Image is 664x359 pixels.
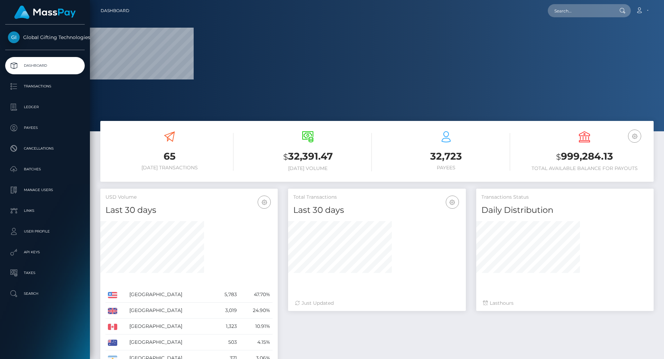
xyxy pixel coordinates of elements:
[105,204,273,216] h4: Last 30 days
[108,340,117,346] img: AU.png
[520,150,648,164] h3: 999,284.13
[293,204,460,216] h4: Last 30 days
[483,300,647,307] div: Last hours
[239,319,273,334] td: 10.91%
[108,292,117,298] img: US.png
[8,185,82,195] p: Manage Users
[5,34,85,40] span: Global Gifting Technologies Inc
[5,119,85,136] a: Payees
[5,202,85,219] a: Links
[8,143,82,154] p: Cancellations
[8,164,82,174] p: Batches
[108,324,117,330] img: CA.png
[127,303,214,319] td: [GEOGRAPHIC_DATA]
[8,81,82,92] p: Transactions
[213,334,239,350] td: 503
[382,165,510,171] h6: Payees
[239,334,273,350] td: 4.15%
[5,98,85,116] a: Ledger
[5,285,85,302] a: Search
[481,194,648,201] h5: Transactions Status
[244,150,372,164] h3: 32,391.47
[8,31,20,43] img: Global Gifting Technologies Inc
[105,150,233,163] h3: 65
[382,150,510,163] h3: 32,723
[108,308,117,314] img: GB.png
[8,226,82,237] p: User Profile
[8,289,82,299] p: Search
[5,244,85,261] a: API Keys
[8,268,82,278] p: Taxes
[244,166,372,171] h6: [DATE] Volume
[556,152,561,162] small: $
[5,78,85,95] a: Transactions
[127,287,214,303] td: [GEOGRAPHIC_DATA]
[5,161,85,178] a: Batches
[8,123,82,133] p: Payees
[295,300,459,307] div: Just Updated
[481,204,648,216] h4: Daily Distribution
[101,3,129,18] a: Dashboard
[105,194,273,201] h5: USD Volume
[127,319,214,334] td: [GEOGRAPHIC_DATA]
[293,194,460,201] h5: Total Transactions
[8,102,82,112] p: Ledger
[239,303,273,319] td: 24.90%
[5,140,85,157] a: Cancellations
[5,57,85,74] a: Dashboard
[14,6,76,19] img: MassPay Logo
[5,223,85,240] a: User Profile
[283,152,288,162] small: $
[127,334,214,350] td: [GEOGRAPHIC_DATA]
[548,4,613,17] input: Search...
[520,166,648,171] h6: Total Available Balance for Payouts
[5,264,85,282] a: Taxes
[5,181,85,199] a: Manage Users
[8,247,82,257] p: API Keys
[239,287,273,303] td: 47.70%
[105,165,233,171] h6: [DATE] Transactions
[213,287,239,303] td: 5,783
[213,319,239,334] td: 1,323
[8,206,82,216] p: Links
[213,303,239,319] td: 3,019
[8,60,82,71] p: Dashboard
